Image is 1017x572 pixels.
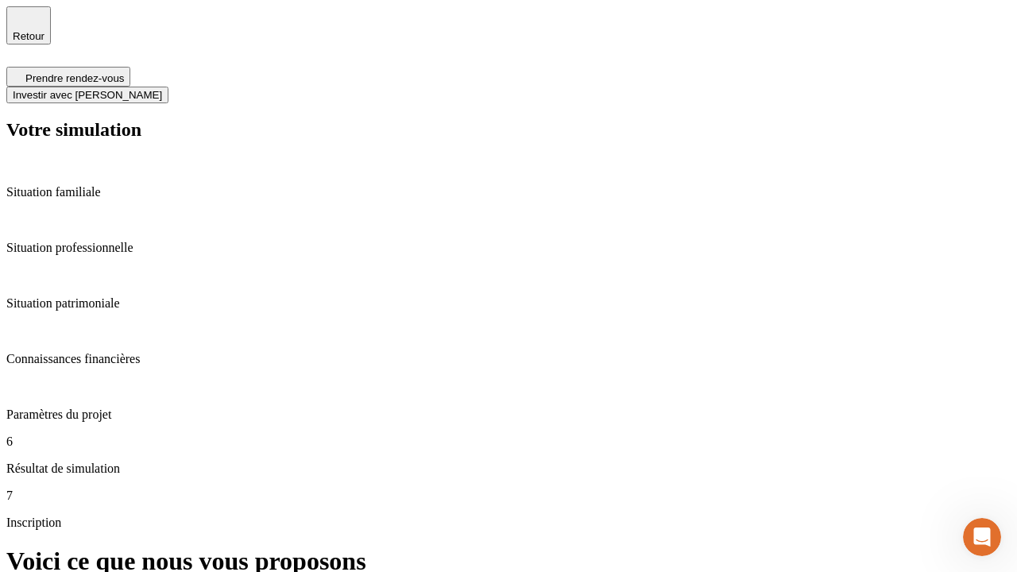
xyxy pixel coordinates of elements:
[6,352,1011,366] p: Connaissances financières
[6,489,1011,503] p: 7
[6,67,130,87] button: Prendre rendez-vous
[6,6,51,44] button: Retour
[6,241,1011,255] p: Situation professionnelle
[6,87,168,103] button: Investir avec [PERSON_NAME]
[6,516,1011,530] p: Inscription
[6,185,1011,199] p: Situation familiale
[13,30,44,42] span: Retour
[6,435,1011,449] p: 6
[6,119,1011,141] h2: Votre simulation
[13,89,162,101] span: Investir avec [PERSON_NAME]
[6,296,1011,311] p: Situation patrimoniale
[6,408,1011,422] p: Paramètres du projet
[6,462,1011,476] p: Résultat de simulation
[25,72,124,84] span: Prendre rendez-vous
[963,518,1001,556] iframe: Intercom live chat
